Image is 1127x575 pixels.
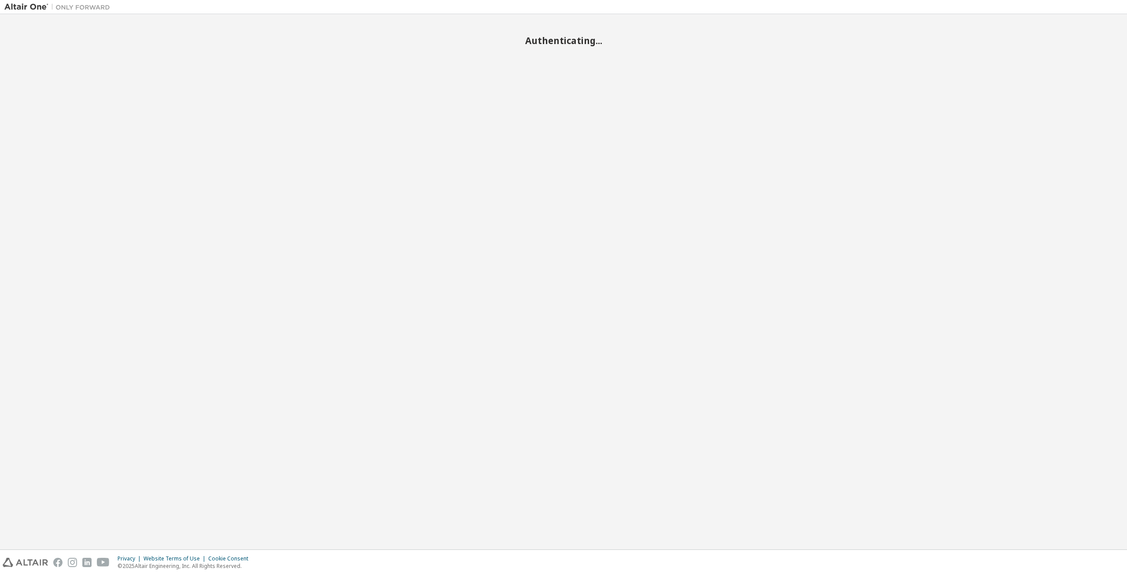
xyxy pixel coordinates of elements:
img: youtube.svg [97,558,110,567]
h2: Authenticating... [4,35,1123,46]
div: Privacy [118,555,144,562]
p: © 2025 Altair Engineering, Inc. All Rights Reserved. [118,562,254,570]
img: linkedin.svg [82,558,92,567]
div: Cookie Consent [208,555,254,562]
img: instagram.svg [68,558,77,567]
img: Altair One [4,3,114,11]
div: Website Terms of Use [144,555,208,562]
img: altair_logo.svg [3,558,48,567]
img: facebook.svg [53,558,63,567]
